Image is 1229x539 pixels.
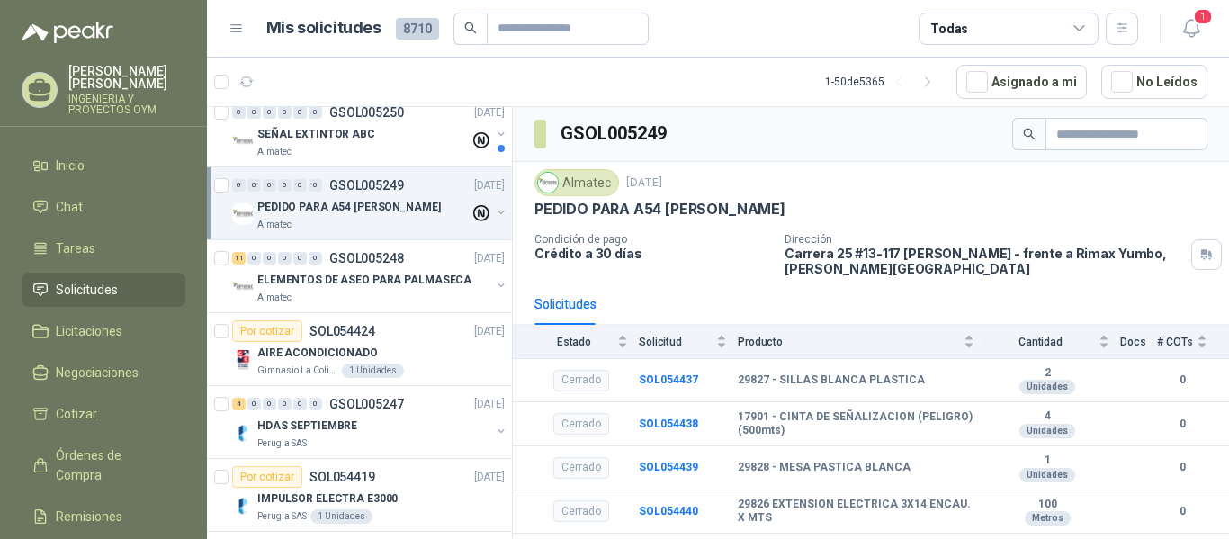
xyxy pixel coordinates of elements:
a: Negociaciones [22,355,185,390]
div: 0 [278,398,292,410]
div: 0 [309,252,322,265]
a: Órdenes de Compra [22,438,185,492]
p: Perugia SAS [257,436,307,451]
a: SOL054438 [639,418,698,430]
a: Cotizar [22,397,185,431]
p: [DATE] [474,396,505,413]
div: Cerrado [553,500,609,522]
img: Company Logo [232,276,254,298]
b: SOL054440 [639,505,698,517]
p: PEDIDO PARA A54 [PERSON_NAME] [257,199,441,216]
a: Por cotizarSOL054424[DATE] Company LogoAIRE ACONDICIONADOGimnasio La Colina1 Unidades [207,313,512,386]
div: Unidades [1019,380,1075,394]
img: Company Logo [538,173,558,193]
span: Órdenes de Compra [56,445,168,485]
a: SOL054437 [639,373,698,386]
b: 0 [1157,459,1207,476]
p: GSOL005247 [329,398,404,410]
p: HDAS SEPTIEMBRE [257,418,357,435]
div: 0 [263,179,276,192]
p: PEDIDO PARA A54 [PERSON_NAME] [534,200,785,219]
div: Por cotizar [232,466,302,488]
a: 0 0 0 0 0 0 GSOL005250[DATE] Company LogoSEÑAL EXTINTOR ABCAlmatec [232,102,508,159]
b: 29826 EXTENSION ELECTRICA 3X14 ENCAU. X MTS [738,498,974,526]
p: AIRE ACONDICIONADO [257,345,378,362]
div: 0 [232,179,246,192]
th: Solicitud [639,325,738,358]
b: 0 [1157,503,1207,520]
a: 11 0 0 0 0 0 GSOL005248[DATE] Company LogoELEMENTOS DE ASEO PARA PALMASECAAlmatec [232,247,508,305]
p: Perugia SAS [257,509,307,524]
th: Producto [738,325,985,358]
div: 0 [293,106,307,119]
div: 0 [293,252,307,265]
div: Cerrado [553,370,609,391]
th: Estado [513,325,639,358]
span: search [1023,128,1036,140]
p: Carrera 25 #13-117 [PERSON_NAME] - frente a Rimax Yumbo , [PERSON_NAME][GEOGRAPHIC_DATA] [785,246,1184,276]
a: 0 0 0 0 0 0 GSOL005249[DATE] Company LogoPEDIDO PARA A54 [PERSON_NAME]Almatec [232,175,508,232]
div: 0 [293,398,307,410]
span: 8710 [396,18,439,40]
a: Remisiones [22,499,185,534]
p: [DATE] [474,177,505,194]
a: Por cotizarSOL054419[DATE] Company LogoIMPULSOR ELECTRA E3000Perugia SAS1 Unidades [207,459,512,532]
div: Cerrado [553,457,609,479]
h3: GSOL005249 [561,120,669,148]
div: 0 [293,179,307,192]
p: SEÑAL EXTINTOR ABC [257,126,375,143]
p: SOL054424 [309,325,375,337]
span: 1 [1193,8,1213,25]
b: 1 [985,454,1109,468]
a: SOL054439 [639,461,698,473]
a: Licitaciones [22,314,185,348]
div: 0 [247,252,261,265]
span: Estado [534,336,614,348]
button: No Leídos [1101,65,1207,99]
div: 0 [263,398,276,410]
span: Tareas [56,238,95,258]
p: Crédito a 30 días [534,246,770,261]
div: 0 [232,106,246,119]
div: 0 [263,252,276,265]
span: Chat [56,197,83,217]
div: 0 [247,179,261,192]
div: 1 Unidades [342,364,404,378]
a: Inicio [22,148,185,183]
h1: Mis solicitudes [266,15,381,41]
div: 4 [232,398,246,410]
div: Metros [1025,511,1071,526]
p: GSOL005249 [329,179,404,192]
span: # COTs [1157,336,1193,348]
b: 29828 - MESA PASTICA BLANCA [738,461,911,475]
p: ELEMENTOS DE ASEO PARA PALMASECA [257,272,471,289]
p: Almatec [257,218,292,232]
th: Docs [1120,325,1157,358]
p: GSOL005250 [329,106,404,119]
div: 0 [247,106,261,119]
span: Solicitudes [56,280,118,300]
span: Producto [738,336,960,348]
div: Unidades [1019,468,1075,482]
div: Unidades [1019,424,1075,438]
p: [DATE] [474,469,505,486]
div: Solicitudes [534,294,597,314]
div: Por cotizar [232,320,302,342]
p: [DATE] [626,175,662,192]
button: Asignado a mi [956,65,1087,99]
img: Company Logo [232,130,254,152]
span: Cantidad [985,336,1095,348]
p: GSOL005248 [329,252,404,265]
div: 0 [309,398,322,410]
p: Dirección [785,233,1184,246]
p: Almatec [257,291,292,305]
p: Almatec [257,145,292,159]
div: 11 [232,252,246,265]
b: 2 [985,366,1109,381]
div: Cerrado [553,413,609,435]
img: Logo peakr [22,22,113,43]
span: Cotizar [56,404,97,424]
span: Licitaciones [56,321,122,341]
